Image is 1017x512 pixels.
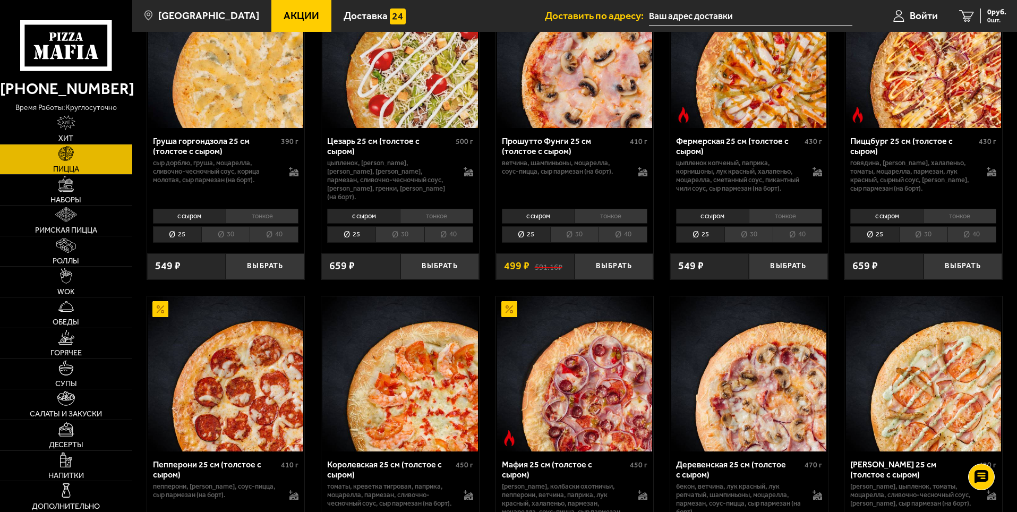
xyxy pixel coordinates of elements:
[987,8,1006,16] span: 0 руб.
[53,165,79,173] span: Пицца
[805,137,822,146] span: 430 г
[502,209,575,224] li: с сыром
[153,136,279,156] div: Груша горгондзола 25 см (толстое с сыром)
[502,159,628,176] p: ветчина, шампиньоны, моцарелла, соус-пицца, сыр пармезан (на борт).
[545,11,649,21] span: Доставить по адресу:
[678,261,704,271] span: 549 ₽
[850,482,976,508] p: [PERSON_NAME], цыпленок, томаты, моцарелла, сливочно-чесночный соус, [PERSON_NAME], сыр пармезан ...
[924,253,1002,279] button: Выбрать
[327,226,375,243] li: 25
[58,134,73,142] span: Хит
[281,460,298,470] span: 410 г
[850,209,923,224] li: с сыром
[32,502,100,510] span: Дополнительно
[550,226,599,243] li: 30
[55,380,77,387] span: Супы
[226,209,299,224] li: тонкое
[850,459,976,480] div: [PERSON_NAME] 25 см (толстое с сыром)
[424,226,473,243] li: 40
[50,349,82,356] span: Горячее
[327,482,453,508] p: томаты, креветка тигровая, паприка, моцарелла, пармезан, сливочно-чесночный соус, сыр пармезан (н...
[327,136,453,156] div: Цезарь 25 см (толстое с сыром)
[987,17,1006,23] span: 0 шт.
[147,296,305,451] a: АкционныйПепперони 25 см (толстое с сыром)
[850,107,866,123] img: Острое блюдо
[153,459,279,480] div: Пепперони 25 см (толстое с сыром)
[153,159,279,184] p: сыр дорблю, груша, моцарелла, сливочно-чесночный соус, корица молотая, сыр пармезан (на борт).
[497,296,652,451] img: Мафия 25 см (толстое с сыром)
[676,136,802,156] div: Фермерская 25 см (толстое с сыром)
[899,226,947,243] li: 30
[50,196,81,203] span: Наборы
[329,261,355,271] span: 659 ₽
[502,459,628,480] div: Мафия 25 см (толстое с сыром)
[749,209,822,224] li: тонкое
[57,288,75,295] span: WOK
[53,257,79,264] span: Роллы
[321,296,479,451] a: Королевская 25 см (толстое с сыром)
[574,209,647,224] li: тонкое
[670,296,828,451] a: Деревенская 25 см (толстое с сыром)
[400,209,473,224] li: тонкое
[501,430,517,446] img: Острое блюдо
[390,8,406,24] img: 15daf4d41897b9f0e9f617042186c801.svg
[923,209,996,224] li: тонкое
[630,137,647,146] span: 410 г
[852,261,878,271] span: 659 ₽
[158,11,259,21] span: [GEOGRAPHIC_DATA]
[400,253,479,279] button: Выбрать
[35,226,97,234] span: Римская пицца
[676,159,802,193] p: цыпленок копченый, паприка, корнишоны, лук красный, халапеньо, моцарелла, сметанный соус, пикантн...
[496,296,654,451] a: АкционныйОстрое блюдоМафия 25 см (толстое с сыром)
[501,301,517,317] img: Акционный
[250,226,298,243] li: 40
[676,107,691,123] img: Острое блюдо
[153,226,201,243] li: 25
[456,137,473,146] span: 500 г
[676,209,749,224] li: с сыром
[979,460,996,470] span: 420 г
[671,296,826,451] img: Деревенская 25 см (толстое с сыром)
[502,226,550,243] li: 25
[344,11,388,21] span: Доставка
[226,253,304,279] button: Выбрать
[805,460,822,470] span: 470 г
[456,460,473,470] span: 450 г
[630,460,647,470] span: 450 г
[327,209,400,224] li: с сыром
[749,253,827,279] button: Выбрать
[327,159,453,201] p: цыпленок, [PERSON_NAME], [PERSON_NAME], [PERSON_NAME], пармезан, сливочно-чесночный соус, [PERSON...
[30,410,102,417] span: Салаты и закуски
[153,209,226,224] li: с сыром
[910,11,938,21] span: Войти
[850,159,976,193] p: говядина, [PERSON_NAME], халапеньо, томаты, моцарелла, пармезан, лук красный, сырный соус, [PERSO...
[535,261,562,271] s: 591.16 ₽
[676,226,724,243] li: 25
[850,226,899,243] li: 25
[152,301,168,317] img: Акционный
[724,226,773,243] li: 30
[49,441,83,448] span: Десерты
[773,226,822,243] li: 40
[846,296,1001,451] img: Чикен Ранч 25 см (толстое с сыром)
[327,459,453,480] div: Королевская 25 см (толстое с сыром)
[649,6,852,26] input: Ваш адрес доставки
[844,296,1002,451] a: Чикен Ранч 25 см (толстое с сыром)
[153,482,279,499] p: пепперони, [PERSON_NAME], соус-пицца, сыр пармезан (на борт).
[947,226,996,243] li: 40
[281,137,298,146] span: 390 г
[502,136,628,156] div: Прошутто Фунги 25 см (толстое с сыром)
[850,136,976,156] div: Пиццбург 25 см (толстое с сыром)
[504,261,529,271] span: 499 ₽
[676,459,802,480] div: Деревенская 25 см (толстое с сыром)
[201,226,250,243] li: 30
[375,226,424,243] li: 30
[322,296,477,451] img: Королевская 25 см (толстое с сыром)
[979,137,996,146] span: 430 г
[575,253,653,279] button: Выбрать
[284,11,319,21] span: Акции
[148,296,303,451] img: Пепперони 25 см (толстое с сыром)
[599,226,647,243] li: 40
[155,261,181,271] span: 549 ₽
[48,472,84,479] span: Напитки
